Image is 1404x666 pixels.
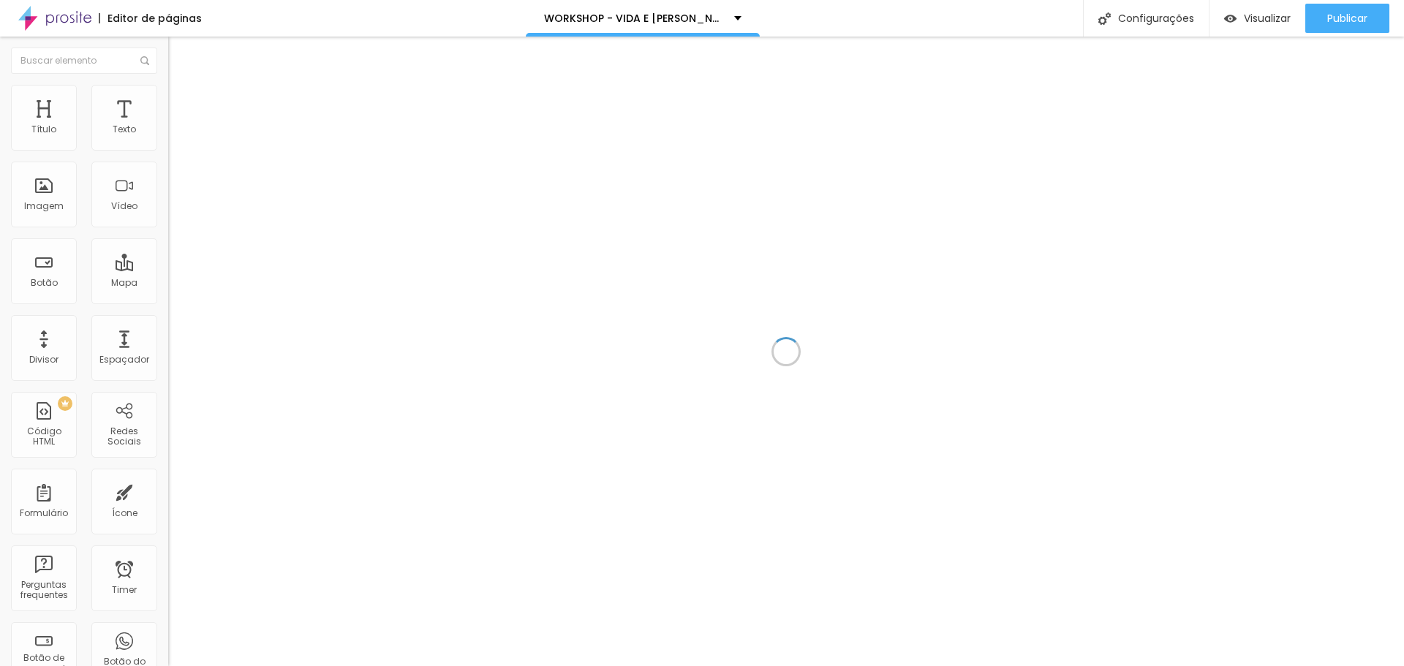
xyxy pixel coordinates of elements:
div: Imagem [24,201,64,211]
div: Perguntas frequentes [15,580,72,601]
div: Espaçador [99,355,149,365]
div: Timer [112,585,137,595]
img: Icone [1098,12,1111,25]
input: Buscar elemento [11,48,157,74]
img: view-1.svg [1224,12,1237,25]
div: Botão [31,278,58,288]
div: Mapa [111,278,137,288]
div: Vídeo [111,201,137,211]
div: Formulário [20,508,68,518]
span: Visualizar [1244,12,1291,24]
button: Visualizar [1209,4,1305,33]
div: Código HTML [15,426,72,447]
div: Ícone [112,508,137,518]
div: Divisor [29,355,58,365]
div: Título [31,124,56,135]
button: Publicar [1305,4,1389,33]
span: Publicar [1327,12,1367,24]
img: Icone [140,56,149,65]
div: Texto [113,124,136,135]
div: Redes Sociais [95,426,153,447]
p: WORKSHOP - VIDA E [PERSON_NAME] [544,13,723,23]
div: Editor de páginas [99,13,202,23]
